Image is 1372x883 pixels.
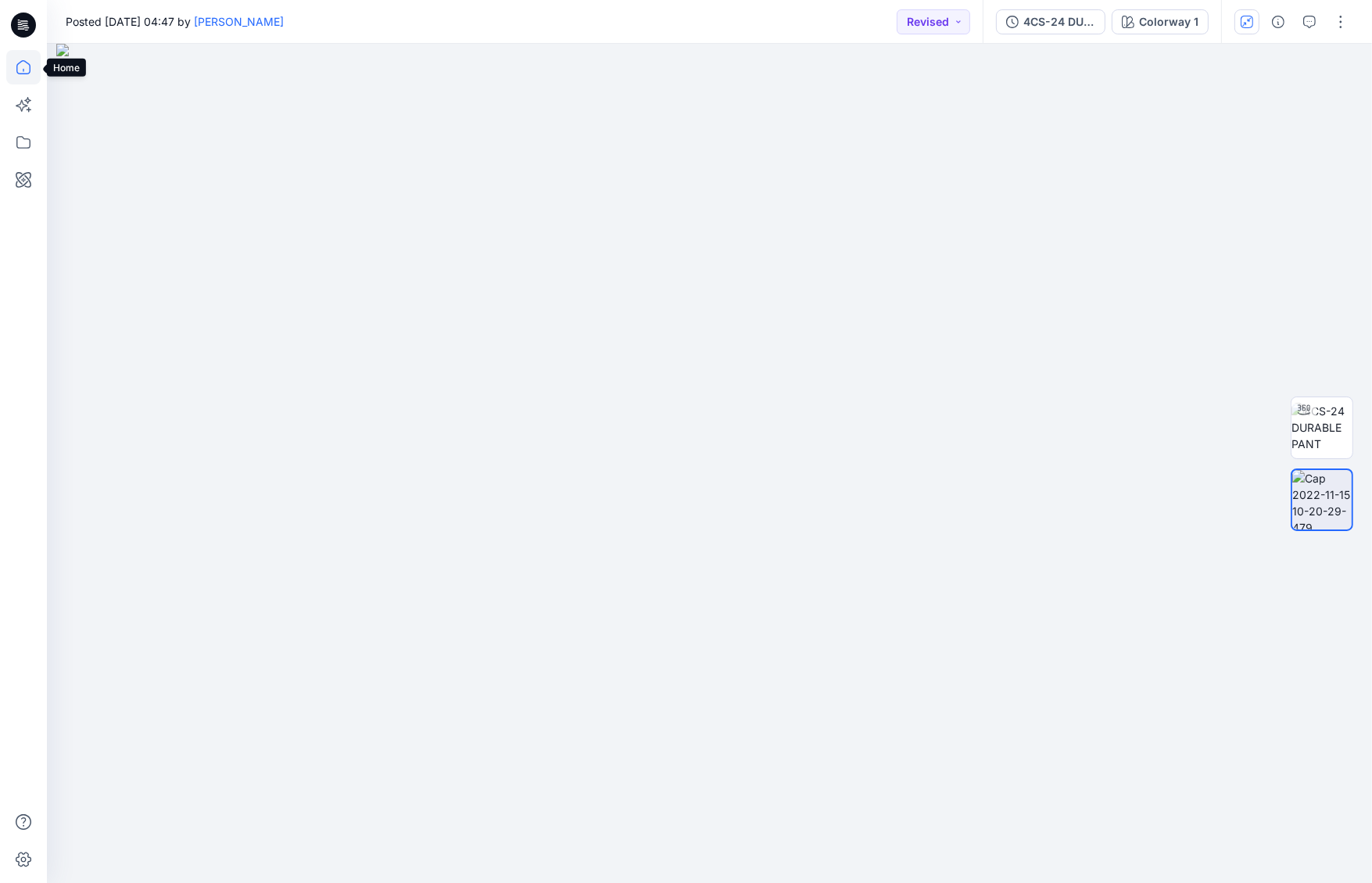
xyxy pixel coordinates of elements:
button: Details [1266,9,1291,34]
a: [PERSON_NAME] [194,15,284,28]
div: 4CS-24 DURABLE PANT [1023,13,1095,31]
div: Colorway 1 [1139,13,1198,31]
img: Cap 2022-11-15 10-20-29-479 [1292,470,1352,529]
button: Colorway 1 [1112,9,1209,34]
button: 4CS-24 DURABLE PANT [996,9,1105,34]
span: Posted [DATE] 04:47 by [66,13,284,30]
img: 4CS-24 DURABLE PANT [1291,403,1352,452]
img: eyJhbGciOiJIUzI1NiIsImtpZCI6IjAiLCJzbHQiOiJzZXMiLCJ0eXAiOiJKV1QifQ.eyJkYXRhIjp7InR5cGUiOiJzdG9yYW... [56,44,1362,883]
